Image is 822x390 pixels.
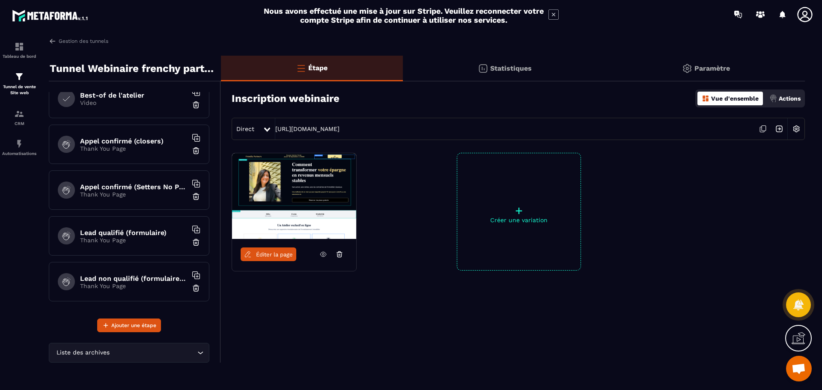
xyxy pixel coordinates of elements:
[2,54,36,59] p: Tableau de bord
[296,63,306,73] img: bars-o.4a397970.svg
[80,191,187,198] p: Thank You Page
[54,348,111,357] span: Liste des archives
[2,102,36,132] a: formationformationCRM
[192,101,200,109] img: trash
[788,121,804,137] img: setting-w.858f3a88.svg
[769,95,777,102] img: actions.d6e523a2.png
[232,153,356,239] img: image
[786,356,812,381] div: Open chat
[702,95,709,102] img: dashboard-orange.40269519.svg
[14,139,24,149] img: automations
[490,64,532,72] p: Statistiques
[49,37,57,45] img: arrow
[192,238,200,247] img: trash
[50,60,214,77] p: Tunnel Webinaire frenchy partners
[80,183,187,191] h6: Appel confirmé (Setters No Pixel/tracking)
[2,121,36,126] p: CRM
[241,247,296,261] a: Éditer la page
[694,64,730,72] p: Paramètre
[12,8,89,23] img: logo
[308,64,328,72] p: Étape
[2,84,36,96] p: Tunnel de vente Site web
[236,125,254,132] span: Direct
[457,217,581,223] p: Créer une variation
[711,95,759,102] p: Vue d'ensemble
[192,192,200,201] img: trash
[14,42,24,52] img: formation
[80,229,187,237] h6: Lead qualifié (formulaire)
[97,319,161,332] button: Ajouter une étape
[80,91,187,99] h6: Best-of de l'atelier
[14,109,24,119] img: formation
[682,63,692,74] img: setting-gr.5f69749f.svg
[478,63,488,74] img: stats.20deebd0.svg
[80,145,187,152] p: Thank You Page
[49,343,209,363] div: Search for option
[263,6,544,24] h2: Nous avons effectué une mise à jour sur Stripe. Veuillez reconnecter votre compte Stripe afin de ...
[14,71,24,82] img: formation
[80,274,187,283] h6: Lead non qualifié (formulaire No Pixel/tracking)
[2,151,36,156] p: Automatisations
[771,121,787,137] img: arrow-next.bcc2205e.svg
[2,35,36,65] a: formationformationTableau de bord
[2,132,36,162] a: automationsautomationsAutomatisations
[80,99,187,106] p: Video
[49,37,108,45] a: Gestion des tunnels
[2,65,36,102] a: formationformationTunnel de vente Site web
[111,348,195,357] input: Search for option
[192,146,200,155] img: trash
[275,125,340,132] a: [URL][DOMAIN_NAME]
[457,205,581,217] p: +
[80,283,187,289] p: Thank You Page
[80,237,187,244] p: Thank You Page
[232,92,340,104] h3: Inscription webinaire
[256,251,293,258] span: Éditer la page
[80,137,187,145] h6: Appel confirmé (closers)
[779,95,801,102] p: Actions
[111,321,156,330] span: Ajouter une étape
[192,284,200,292] img: trash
